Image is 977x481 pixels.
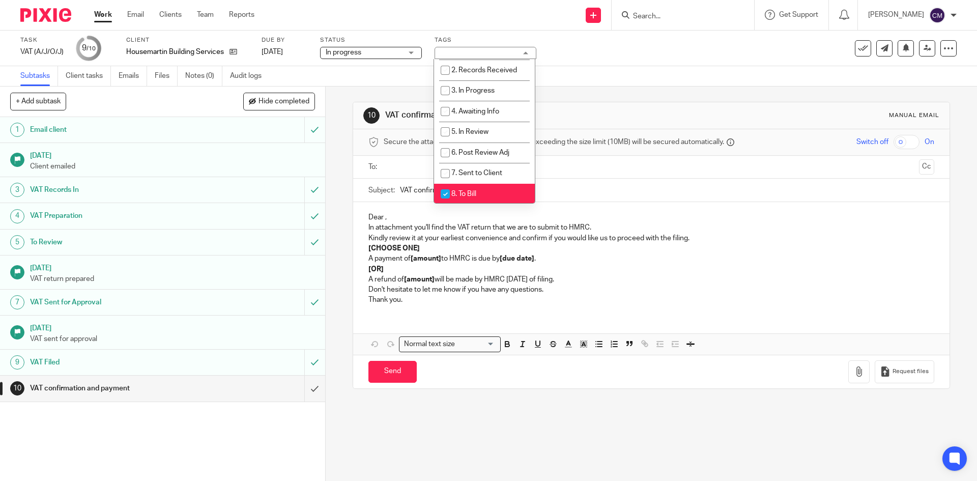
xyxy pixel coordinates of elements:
div: VAT (A/J/O/J) [20,47,64,57]
input: Search [632,12,724,21]
span: Normal text size [401,339,457,350]
p: Dear , [368,212,934,222]
a: Client tasks [66,66,111,86]
span: 3. In Progress [451,87,495,94]
span: In progress [326,49,361,56]
div: 4 [10,209,24,223]
p: VAT return prepared [30,274,315,284]
span: On [925,137,934,147]
div: 7 [10,295,24,309]
div: 10 [10,381,24,395]
h1: Email client [30,122,206,137]
label: Status [320,36,422,44]
button: Cc [919,159,934,175]
input: Send [368,361,417,383]
h1: VAT confirmation and payment [30,381,206,396]
div: 5 [10,235,24,249]
strong: [OR] [368,266,384,273]
span: Get Support [779,11,818,18]
a: Notes (0) [185,66,222,86]
h1: To Review [30,235,206,250]
div: 9 [10,355,24,370]
a: Team [197,10,214,20]
label: Subject: [368,185,395,195]
span: 7. Sent to Client [451,169,502,177]
strong: [CHOOSE ONE] [368,245,420,252]
strong: [due date] [500,255,534,262]
label: Task [20,36,64,44]
a: Email [127,10,144,20]
h1: [DATE] [30,148,315,161]
p: Housemartin Building Services Ltd [126,47,224,57]
a: Work [94,10,112,20]
span: 8. To Bill [451,190,476,197]
h1: [DATE] [30,321,315,333]
img: Pixie [20,8,71,22]
button: Request files [875,360,934,383]
h1: VAT Preparation [30,208,206,223]
div: Search for option [399,336,501,352]
div: 3 [10,183,24,197]
a: Files [155,66,178,86]
p: VAT sent for approval [30,334,315,344]
p: A refund of will be made by HMRC [DATE] of filing. [368,274,934,285]
label: Due by [262,36,307,44]
p: [PERSON_NAME] [868,10,924,20]
small: /10 [87,46,96,51]
span: 6. Post Review Adj [451,149,509,156]
h1: VAT confirmation and payment [385,110,673,121]
a: Clients [159,10,182,20]
label: To: [368,162,380,172]
a: Reports [229,10,254,20]
p: Kindly review it at your earliest convenience and confirm if you would like us to proceed with th... [368,233,934,243]
span: Hide completed [258,98,309,106]
p: In attachment you'll find the VAT return that we are to submit to HMRC. [368,222,934,233]
p: Client emailed [30,161,315,172]
span: 4. Awaiting Info [451,108,499,115]
h1: [DATE] [30,261,315,273]
span: Switch off [856,137,888,147]
span: 5. In Review [451,128,489,135]
strong: [amount] [404,276,435,283]
div: 1 [10,123,24,137]
a: Audit logs [230,66,269,86]
input: Search for option [458,339,495,350]
p: Don't hesitate to let me know if you have any questions. [368,285,934,295]
h1: VAT Sent for Approval [30,295,206,310]
button: + Add subtask [10,93,66,110]
a: Subtasks [20,66,58,86]
strong: [amount] [411,255,441,262]
p: A payment of to HMRC is due by . [368,253,934,264]
h1: VAT Filed [30,355,206,370]
img: svg%3E [929,7,945,23]
div: 9 [82,42,96,54]
label: Client [126,36,249,44]
p: Thank you. [368,295,934,305]
label: Tags [435,36,536,44]
h1: VAT Records In [30,182,206,197]
span: Secure the attachments in this message. Files exceeding the size limit (10MB) will be secured aut... [384,137,724,147]
div: 10 [363,107,380,124]
span: [DATE] [262,48,283,55]
a: Emails [119,66,147,86]
div: Manual email [889,111,939,120]
button: Hide completed [243,93,315,110]
span: Request files [893,367,929,376]
span: 2. Records Received [451,67,517,74]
